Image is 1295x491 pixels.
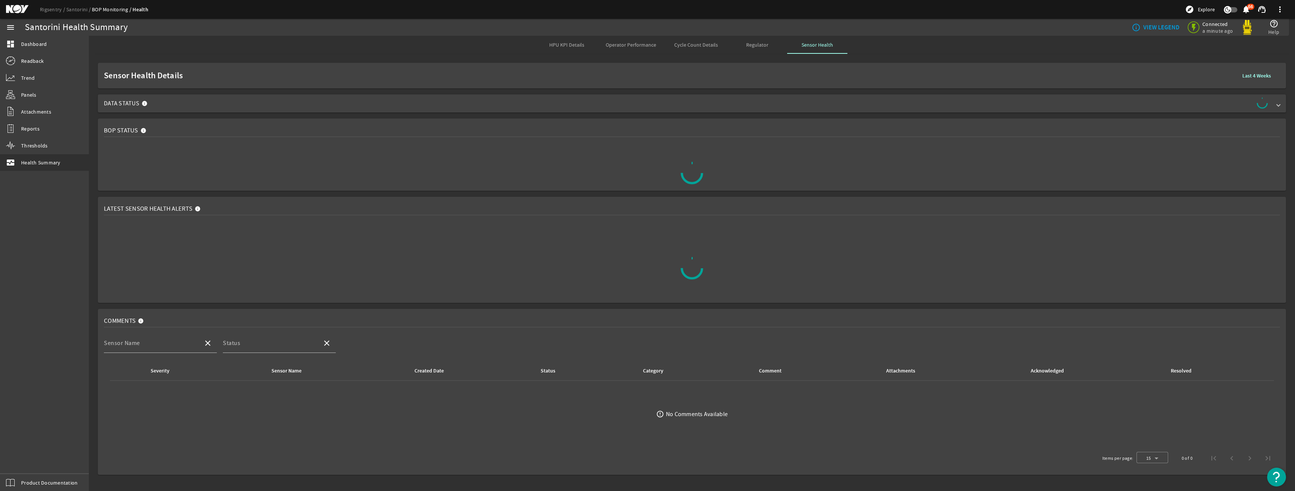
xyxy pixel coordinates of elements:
[21,479,78,486] span: Product Documentation
[1182,3,1218,15] button: Explore
[1102,455,1134,462] div: Items per page:
[759,367,782,375] div: Comment
[271,367,302,375] div: Sensor Name
[21,142,48,149] span: Thresholds
[1240,20,1255,35] img: Yellowpod.svg
[746,42,768,47] span: Regulator
[104,97,151,109] mat-panel-title: Data Status
[133,6,148,13] a: Health
[674,42,718,47] span: Cycle Count Details
[113,367,213,375] div: Severity
[223,339,240,347] mat-label: Status
[222,367,357,375] div: Sensor Name
[21,40,47,48] span: Dashboard
[21,125,40,132] span: Reports
[1242,72,1271,79] b: Last 4 Weeks
[25,24,128,31] div: Santorini Health Summary
[92,6,133,13] a: BOP Monitoring
[1031,367,1064,375] div: Acknowledged
[98,94,1286,112] mat-expansion-panel-header: Data Status
[21,159,61,166] span: Health Summary
[1143,24,1179,31] b: VIEW LEGEND
[541,367,555,375] div: Status
[21,74,35,82] span: Trend
[1236,69,1277,82] button: Last 4 Weeks
[414,367,444,375] div: Created Date
[21,91,37,99] span: Panels
[507,367,594,375] div: Status
[151,367,169,375] div: Severity
[1131,367,1237,375] div: Resolved
[1129,21,1182,34] button: VIEW LEGEND
[21,108,51,116] span: Attachments
[6,23,15,32] mat-icon: menu
[643,367,663,375] div: Category
[801,42,833,47] span: Sensor Health
[1257,5,1266,14] mat-icon: support_agent
[104,317,136,325] span: Comments
[1198,6,1215,13] span: Explore
[978,367,1122,375] div: Acknowledged
[203,339,212,348] mat-icon: close
[1242,6,1250,14] button: 66
[1267,468,1286,486] button: Open Resource Center
[104,339,140,347] mat-label: Sensor Name
[717,367,829,375] div: Comment
[606,42,656,47] span: Operator Performance
[104,72,1233,79] span: Sensor Health Details
[838,367,969,375] div: Attachments
[549,42,584,47] span: HPU KPI Details
[1202,21,1234,27] span: Connected
[1269,19,1278,28] mat-icon: help_outline
[1268,28,1279,36] span: Help
[104,205,192,213] span: Latest Sensor Health Alerts
[366,367,498,375] div: Created Date
[1132,23,1138,32] mat-icon: info_outline
[1242,5,1251,14] mat-icon: notifications
[603,367,708,375] div: Category
[1185,5,1194,14] mat-icon: explore
[66,6,92,13] a: Santorini
[40,6,66,13] a: Rigsentry
[6,158,15,167] mat-icon: monitor_heart
[322,339,331,348] mat-icon: close
[656,410,664,418] mat-icon: error_outline
[104,127,138,134] span: BOP Status
[1182,455,1193,462] div: 0 of 0
[886,367,915,375] div: Attachments
[1271,0,1289,18] button: more_vert
[666,410,728,418] div: No Comments Available
[1202,27,1234,34] span: a minute ago
[1171,367,1191,375] div: Resolved
[21,57,44,65] span: Readback
[6,40,15,49] mat-icon: dashboard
